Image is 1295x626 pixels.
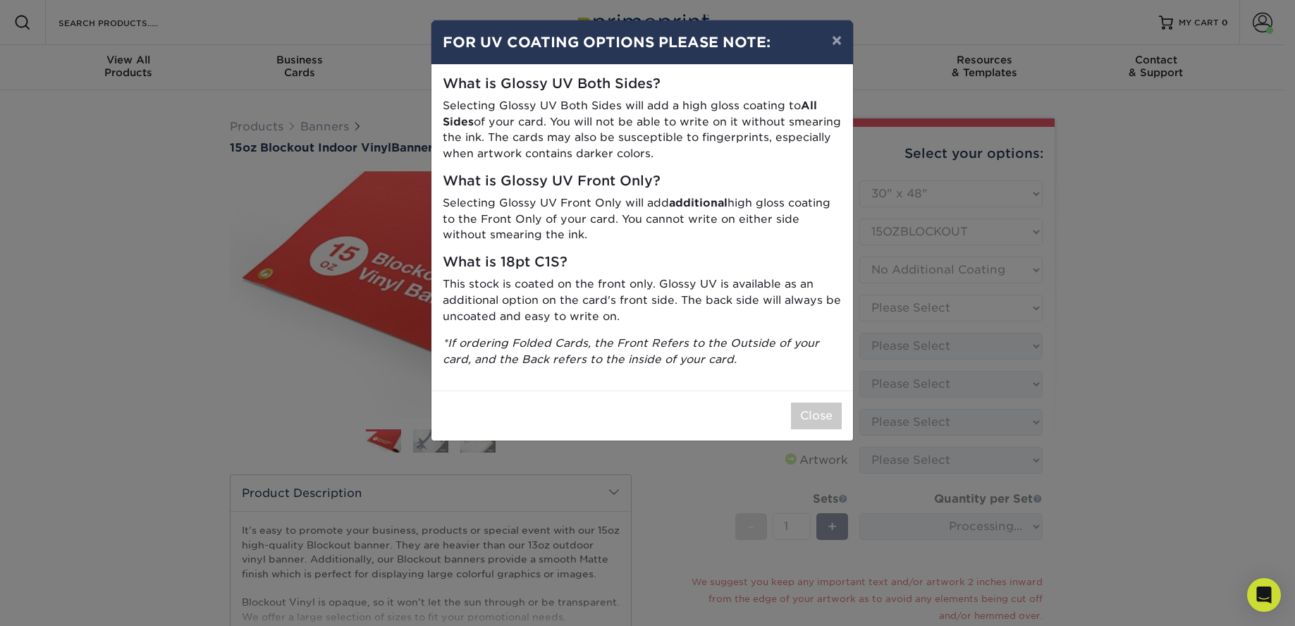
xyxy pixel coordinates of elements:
i: *If ordering Folded Cards, the Front Refers to the Outside of your card, and the Back refers to t... [443,336,819,366]
strong: additional [669,196,728,209]
p: Selecting Glossy UV Both Sides will add a high gloss coating to of your card. You will not be abl... [443,98,842,162]
h5: What is Glossy UV Both Sides? [443,76,842,92]
h5: What is Glossy UV Front Only? [443,173,842,190]
button: × [821,20,853,60]
button: Close [791,403,842,429]
p: This stock is coated on the front only. Glossy UV is available as an additional option on the car... [443,276,842,324]
h4: FOR UV COATING OPTIONS PLEASE NOTE: [443,32,842,53]
div: Open Intercom Messenger [1247,578,1281,612]
h5: What is 18pt C1S? [443,254,842,271]
strong: All Sides [443,99,817,128]
p: Selecting Glossy UV Front Only will add high gloss coating to the Front Only of your card. You ca... [443,195,842,243]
